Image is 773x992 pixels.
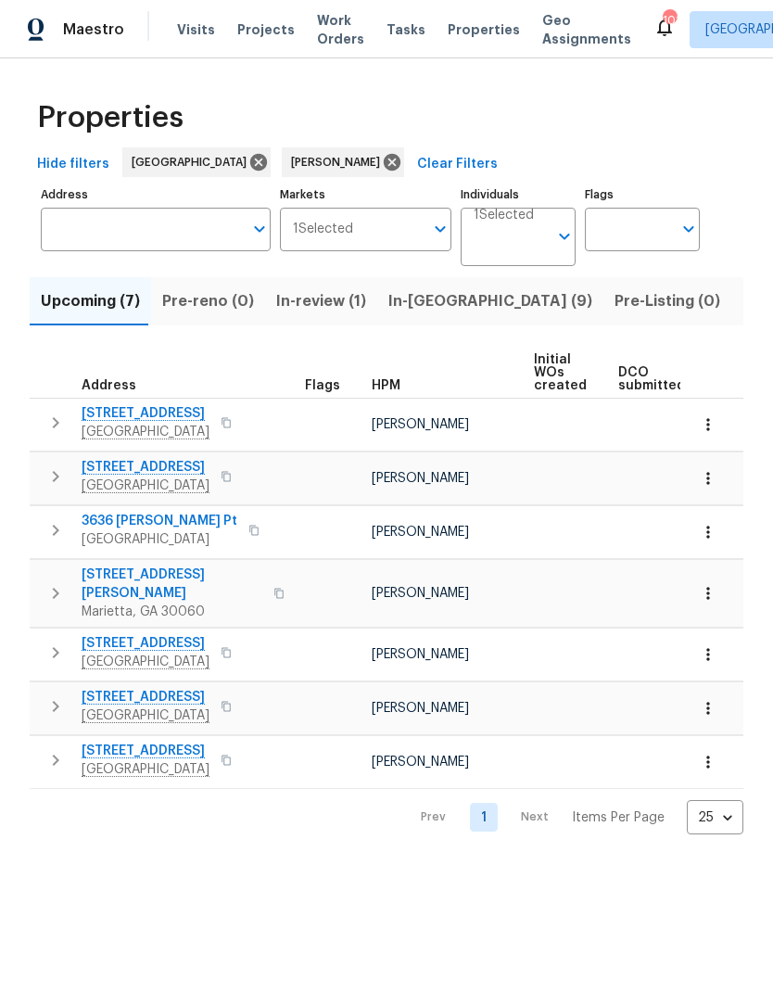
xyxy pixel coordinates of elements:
span: Projects [237,20,295,39]
label: Markets [280,189,452,200]
span: Work Orders [317,11,364,48]
span: 3636 [PERSON_NAME] Pt [82,512,237,530]
span: 1 Selected [293,222,353,237]
span: Hide filters [37,153,109,176]
span: 1 Selected [474,208,534,223]
button: Open [427,216,453,242]
div: 101 [663,11,676,30]
span: Geo Assignments [542,11,631,48]
span: Address [82,379,136,392]
button: Open [551,223,577,249]
span: [PERSON_NAME] [372,526,469,539]
span: [PERSON_NAME] [372,418,469,431]
label: Flags [585,189,700,200]
span: [PERSON_NAME] [291,153,387,172]
span: Flags [305,379,340,392]
span: [GEOGRAPHIC_DATA] [132,153,254,172]
span: Pre-reno (0) [162,288,254,314]
div: [GEOGRAPHIC_DATA] [122,147,271,177]
span: Initial WOs created [534,353,587,392]
span: In-review (1) [276,288,366,314]
span: Upcoming (7) [41,288,140,314]
span: In-[GEOGRAPHIC_DATA] (9) [388,288,592,314]
span: [PERSON_NAME] [372,756,469,769]
a: Goto page 1 [470,803,498,832]
span: [PERSON_NAME] [372,587,469,600]
span: Clear Filters [417,153,498,176]
span: [PERSON_NAME] [372,648,469,661]
button: Open [676,216,702,242]
button: Hide filters [30,147,117,182]
span: Visits [177,20,215,39]
label: Individuals [461,189,576,200]
span: Pre-Listing (0) [615,288,720,314]
span: [STREET_ADDRESS][PERSON_NAME] [82,566,262,603]
span: Properties [37,108,184,127]
span: [PERSON_NAME] [372,702,469,715]
p: Items Per Page [572,808,665,827]
button: Clear Filters [410,147,505,182]
span: Properties [448,20,520,39]
span: Maestro [63,20,124,39]
span: Tasks [386,23,425,36]
button: Open [247,216,272,242]
span: DCO submitted [618,366,685,392]
span: HPM [372,379,400,392]
label: Address [41,189,271,200]
span: [PERSON_NAME] [372,472,469,485]
span: Marietta, GA 30060 [82,603,262,621]
nav: Pagination Navigation [403,800,743,834]
span: [GEOGRAPHIC_DATA] [82,530,237,549]
div: 25 [687,794,743,842]
div: [PERSON_NAME] [282,147,404,177]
